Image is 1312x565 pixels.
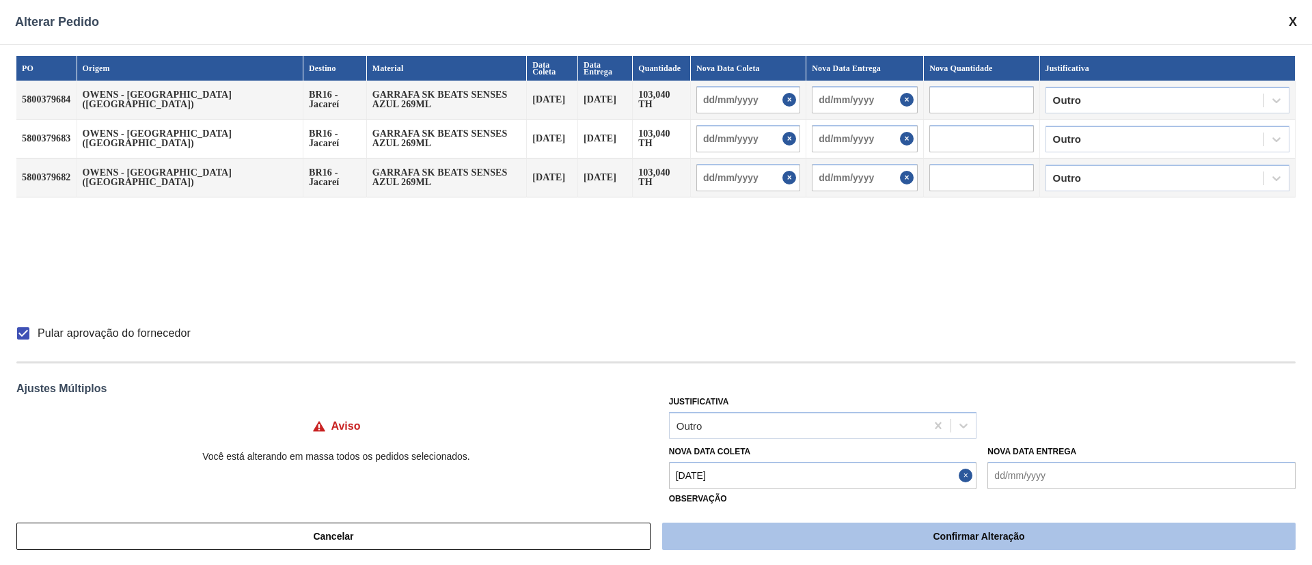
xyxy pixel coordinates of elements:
[367,120,528,159] td: GARRAFA SK BEATS SENSES AZUL 269ML
[15,15,99,29] span: Alterar Pedido
[331,420,361,432] h4: Aviso
[662,523,1296,550] button: Confirmar Alteração
[527,81,578,120] td: [DATE]
[77,56,303,81] th: Origem
[16,81,77,120] td: 5800379684
[812,86,918,113] input: dd/mm/yyyy
[633,120,691,159] td: 103,040 TH
[782,86,800,113] button: Close
[527,159,578,197] td: [DATE]
[696,164,800,191] input: dd/mm/yyyy
[16,451,656,462] p: Você está alterando em massa todos os pedidos selecionados.
[987,447,1076,456] label: Nova Data Entrega
[696,86,800,113] input: dd/mm/yyyy
[987,462,1296,489] input: dd/mm/yyyy
[691,56,806,81] th: Nova Data Coleta
[527,56,578,81] th: Data Coleta
[578,81,633,120] td: [DATE]
[303,56,367,81] th: Destino
[633,159,691,197] td: 103,040 TH
[578,159,633,197] td: [DATE]
[303,81,367,120] td: BR16 - Jacareí
[38,325,191,342] span: Pular aprovação do fornecedor
[77,81,303,120] td: OWENS - [GEOGRAPHIC_DATA] ([GEOGRAPHIC_DATA])
[1053,135,1082,144] div: Outro
[924,56,1039,81] th: Nova Quantidade
[367,56,528,81] th: Material
[782,125,800,152] button: Close
[812,164,918,191] input: dd/mm/yyyy
[669,397,729,406] label: Justificativa
[578,120,633,159] td: [DATE]
[782,164,800,191] button: Close
[527,120,578,159] td: [DATE]
[669,447,751,456] label: Nova Data Coleta
[77,159,303,197] td: OWENS - [GEOGRAPHIC_DATA] ([GEOGRAPHIC_DATA])
[959,462,976,489] button: Close
[696,125,800,152] input: dd/mm/yyyy
[367,159,528,197] td: GARRAFA SK BEATS SENSES AZUL 269ML
[900,125,918,152] button: Close
[16,120,77,159] td: 5800379683
[676,419,702,431] div: Outro
[1053,96,1082,105] div: Outro
[669,462,977,489] input: dd/mm/yyyy
[669,489,1296,509] label: Observação
[1053,174,1082,183] div: Outro
[633,56,691,81] th: Quantidade
[1040,56,1296,81] th: Justificativa
[367,81,528,120] td: GARRAFA SK BEATS SENSES AZUL 269ML
[303,159,367,197] td: BR16 - Jacareí
[900,164,918,191] button: Close
[16,56,77,81] th: PO
[16,159,77,197] td: 5800379682
[16,383,1296,395] div: Ajustes Múltiplos
[806,56,924,81] th: Nova Data Entrega
[812,125,918,152] input: dd/mm/yyyy
[77,120,303,159] td: OWENS - [GEOGRAPHIC_DATA] ([GEOGRAPHIC_DATA])
[633,81,691,120] td: 103,040 TH
[303,120,367,159] td: BR16 - Jacareí
[16,523,651,550] button: Cancelar
[578,56,633,81] th: Data Entrega
[900,86,918,113] button: Close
